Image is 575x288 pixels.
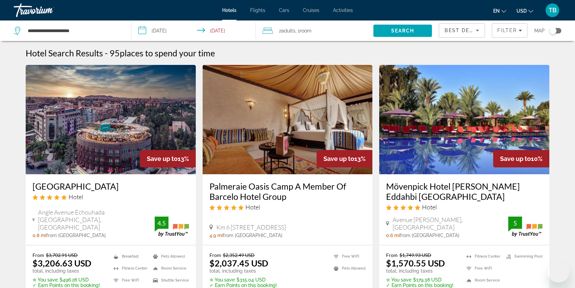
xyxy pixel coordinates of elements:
[33,258,91,268] ins: $3,206.63 USD
[279,26,295,36] span: 2
[120,48,215,58] span: places to spend your time
[549,7,557,14] span: TB
[386,268,453,274] p: total, including taxes
[516,6,533,16] button: Change currency
[140,150,196,167] div: 13%
[14,1,82,19] a: Travorium
[333,8,353,13] a: Activities
[295,26,311,36] span: , 1
[216,223,286,231] span: Km 6 [STREET_ADDRESS]
[445,26,479,35] mat-select: Sort by
[463,264,503,273] li: Free WiFi
[503,252,542,261] li: Swimming Pool
[281,28,295,33] span: Adults
[463,276,503,285] li: Room Service
[33,193,189,201] div: 5 star Hotel
[399,252,431,258] del: $1,749.93 USD
[27,26,121,36] input: Search hotel destination
[46,252,78,258] del: $3,702.91 USD
[493,6,506,16] button: Change language
[548,261,570,283] iframe: Button to launch messaging window
[256,20,373,41] button: Travelers: 2 adults, 0 children
[68,193,83,201] span: Hotel
[33,277,58,283] span: ✮ You save
[110,252,150,261] li: Breakfast
[33,277,100,283] p: $496.28 USD
[544,3,561,17] button: User Menu
[155,217,189,237] img: TrustYou guest rating badge
[209,181,366,202] a: Palmeraie Oasis Camp A Member Of Barcelo Hotel Group
[38,208,155,231] span: Angle Avenue Echouhada [GEOGRAPHIC_DATA], [GEOGRAPHIC_DATA]
[26,48,103,58] h1: Hotel Search Results
[386,277,453,283] p: $179.38 USD
[323,155,354,162] span: Save up to
[150,252,189,261] li: Pets Allowed
[386,258,445,268] ins: $1,570.55 USD
[131,20,256,41] button: Select check in and out date
[209,268,277,274] p: total, including taxes
[493,8,500,14] span: en
[379,65,549,174] img: Mövenpick Hotel Mansour Eddahbi Marrakech
[33,283,100,288] p: ✓ Earn Points on this booking!
[386,203,542,211] div: 5 star Hotel
[110,48,215,58] h2: 95
[516,8,527,14] span: USD
[26,65,196,174] img: Nobu Hotel Marrakech
[508,219,522,227] div: 5
[209,277,235,283] span: ✮ You save
[223,252,255,258] del: $2,352.49 USD
[110,276,150,285] li: Free WiFi
[386,277,411,283] span: ✮ You save
[445,28,480,33] span: Best Deals
[422,203,437,211] span: Hotel
[534,26,545,36] span: Map
[500,155,531,162] span: Save up to
[386,181,542,202] a: Mövenpick Hotel [PERSON_NAME] Eddahbi [GEOGRAPHIC_DATA]
[33,181,189,191] a: [GEOGRAPHIC_DATA]
[110,264,150,273] li: Fitness Center
[203,65,373,174] img: Palmeraie Oasis Camp A Member Of Barcelo Hotel Group
[209,233,223,238] span: 4.9 mi
[330,264,366,273] li: Pets Allowed
[155,219,168,227] div: 4.5
[33,268,100,274] p: total, including taxes
[209,258,268,268] ins: $2,037.45 USD
[391,28,414,33] span: Search
[33,233,46,238] span: 0.8 mi
[209,277,277,283] p: $315.04 USD
[493,150,549,167] div: 10%
[33,252,44,258] span: From
[386,233,400,238] span: 0.6 mi
[150,276,189,285] li: Shuttle Service
[330,252,366,261] li: Free WiFi
[250,8,265,13] a: Flights
[222,8,237,13] a: Hotels
[300,28,311,33] span: Room
[209,203,366,211] div: 5 star Hotel
[386,283,453,288] p: ✓ Earn Points on this booking!
[463,252,503,261] li: Fitness Center
[303,8,319,13] a: Cruises
[150,264,189,273] li: Room Service
[46,233,106,238] span: from [GEOGRAPHIC_DATA]
[373,25,432,37] button: Search
[279,8,289,13] a: Cars
[245,203,260,211] span: Hotel
[545,28,561,34] button: Toggle map
[147,155,178,162] span: Save up to
[209,283,277,288] p: ✓ Earn Points on this booking!
[223,233,282,238] span: from [GEOGRAPHIC_DATA]
[508,217,542,237] img: TrustYou guest rating badge
[386,252,398,258] span: From
[317,150,372,167] div: 13%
